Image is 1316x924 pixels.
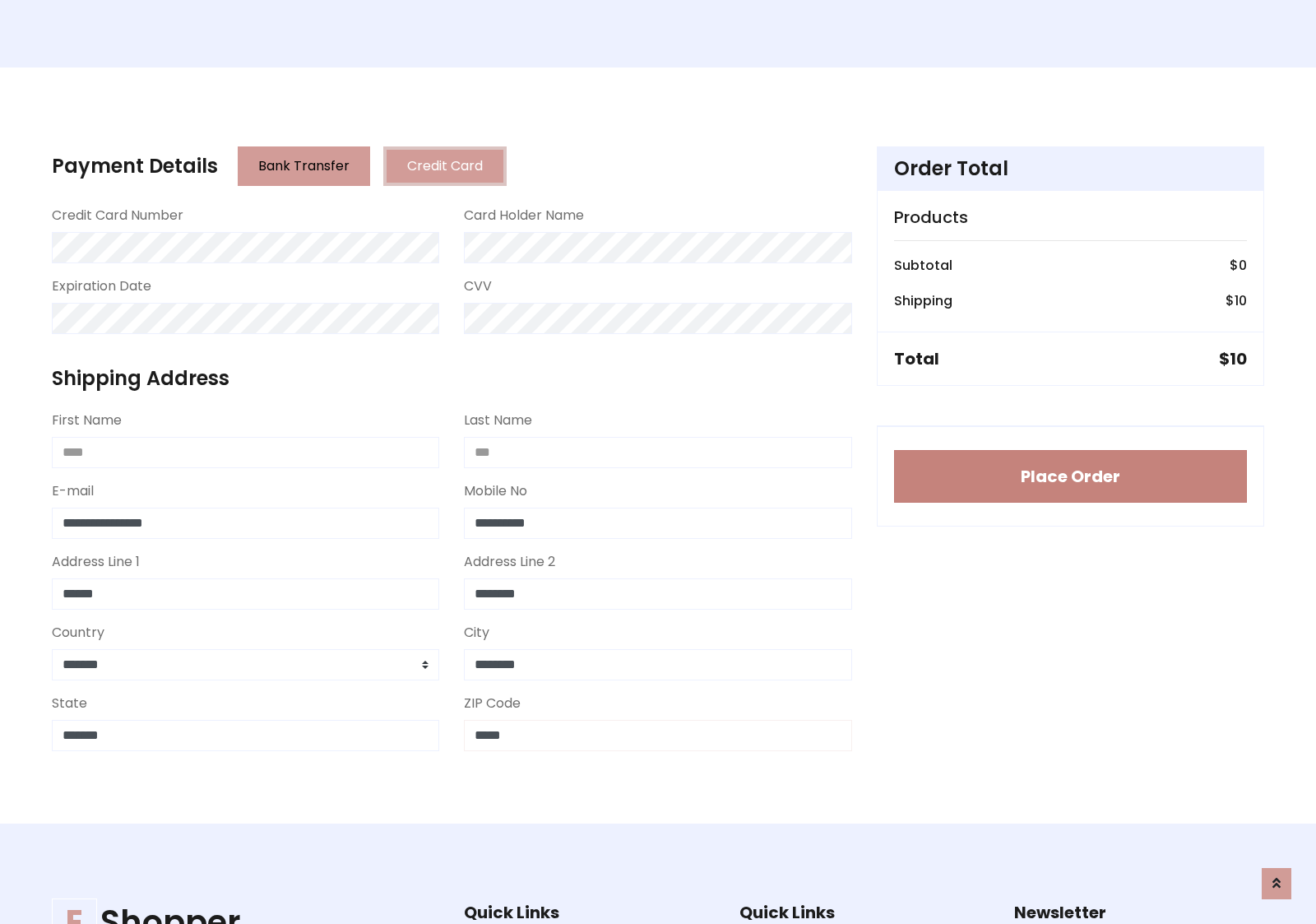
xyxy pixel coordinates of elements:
h4: Order Total [894,157,1247,181]
h4: Shipping Address [52,367,852,391]
label: Country [52,623,104,643]
label: Card Holder Name [464,206,584,225]
span: 10 [1235,291,1247,310]
button: Bank Transfer [238,146,370,186]
label: ZIP Code [464,694,521,713]
label: Credit Card Number [52,206,183,225]
h5: $ [1219,349,1247,369]
h5: Quick Links [739,903,989,922]
h6: Shipping [894,293,952,309]
span: 10 [1230,347,1247,370]
span: 0 [1239,256,1247,275]
h6: $ [1226,293,1247,309]
h6: Subtotal [894,258,952,273]
h5: Products [894,207,1247,227]
h5: Newsletter [1014,903,1264,922]
h5: Total [894,349,939,369]
label: First Name [52,411,122,430]
label: City [464,623,489,643]
label: State [52,694,87,713]
label: CVV [464,276,492,296]
label: Mobile No [464,481,527,501]
h6: $ [1230,258,1247,273]
button: Credit Card [383,146,507,186]
h4: Payment Details [52,155,218,179]
button: Place Order [894,450,1247,503]
label: Expiration Date [52,276,151,296]
label: E-mail [52,481,94,501]
label: Address Line 1 [52,552,140,572]
label: Last Name [464,411,532,430]
label: Address Line 2 [464,552,555,572]
h5: Quick Links [464,903,714,922]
